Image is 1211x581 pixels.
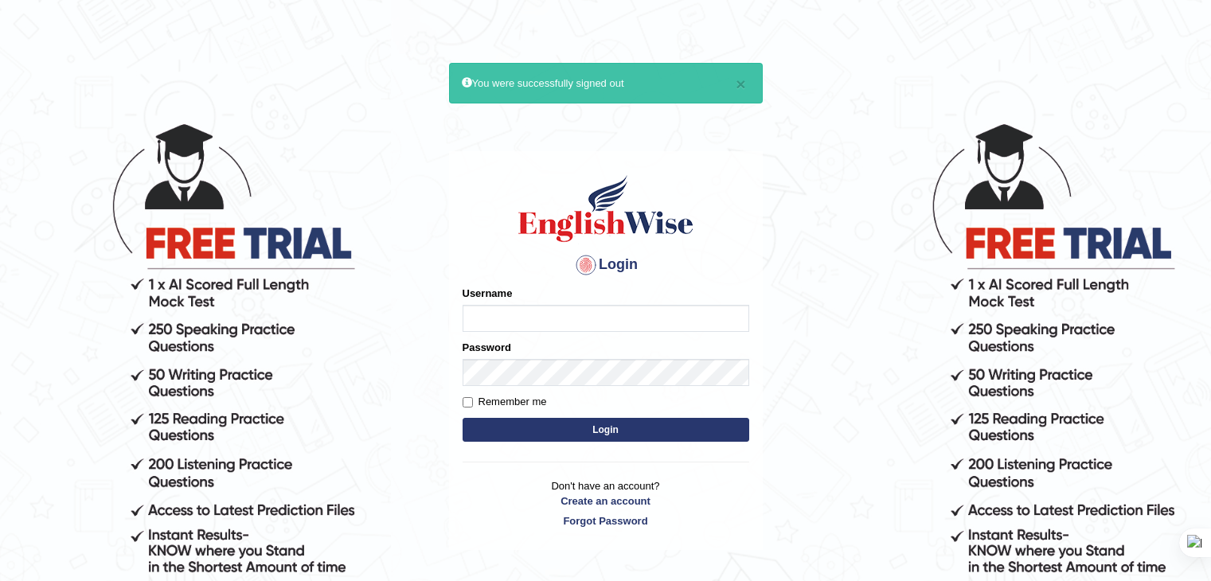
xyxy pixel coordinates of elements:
label: Username [463,286,513,301]
input: Remember me [463,397,473,407]
div: You were successfully signed out [449,63,763,103]
label: Password [463,340,511,355]
a: Create an account [463,493,749,509]
label: Remember me [463,394,547,410]
p: Don't have an account? [463,478,749,528]
button: Login [463,418,749,442]
a: Forgot Password [463,513,749,528]
button: × [736,76,745,92]
img: Logo of English Wise sign in for intelligent practice with AI [515,173,697,244]
h4: Login [463,252,749,278]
